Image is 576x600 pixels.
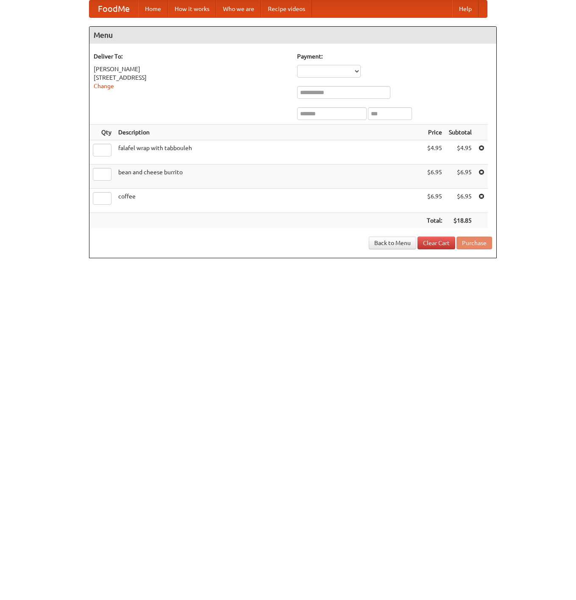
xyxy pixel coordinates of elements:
[168,0,216,17] a: How it works
[456,237,492,249] button: Purchase
[115,165,423,189] td: bean and cheese burrito
[445,140,475,165] td: $4.95
[297,52,492,61] h5: Payment:
[423,189,445,213] td: $6.95
[423,125,445,140] th: Price
[417,237,455,249] a: Clear Cart
[115,140,423,165] td: falafel wrap with tabbouleh
[423,165,445,189] td: $6.95
[94,73,289,82] div: [STREET_ADDRESS]
[445,125,475,140] th: Subtotal
[445,189,475,213] td: $6.95
[115,125,423,140] th: Description
[138,0,168,17] a: Home
[452,0,479,17] a: Help
[369,237,416,249] a: Back to Menu
[94,83,114,89] a: Change
[423,213,445,229] th: Total:
[89,27,496,44] h4: Menu
[445,213,475,229] th: $18.85
[216,0,261,17] a: Who we are
[423,140,445,165] td: $4.95
[94,52,289,61] h5: Deliver To:
[89,0,138,17] a: FoodMe
[445,165,475,189] td: $6.95
[94,65,289,73] div: [PERSON_NAME]
[261,0,312,17] a: Recipe videos
[89,125,115,140] th: Qty
[115,189,423,213] td: coffee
